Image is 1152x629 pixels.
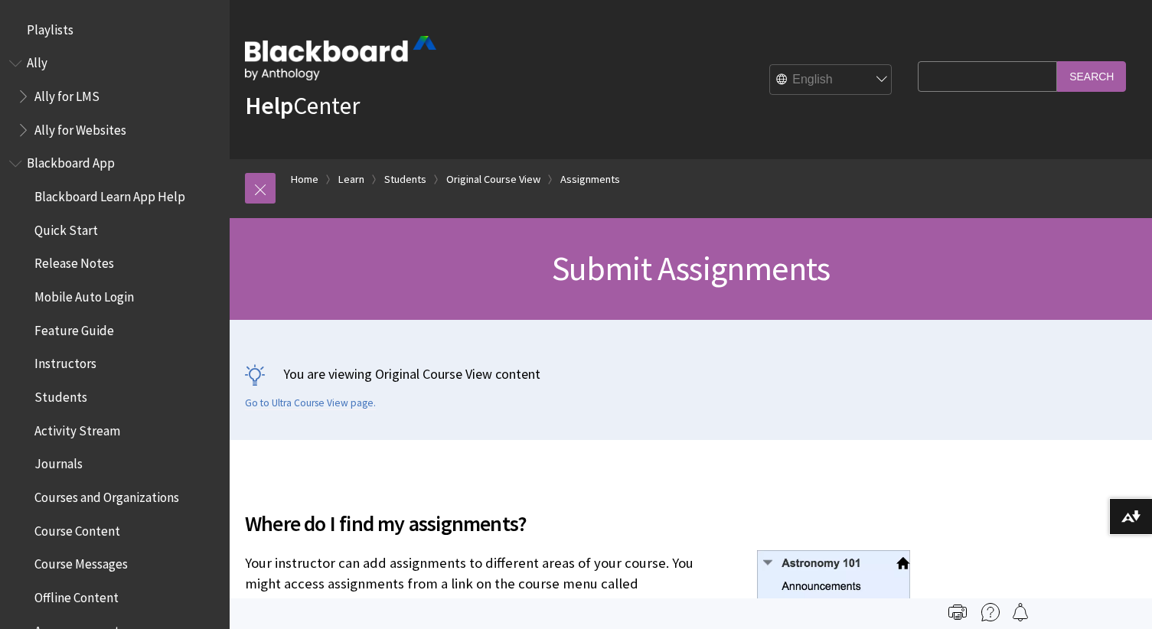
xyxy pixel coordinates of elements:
[34,384,87,405] span: Students
[981,603,1000,621] img: More help
[34,184,185,204] span: Blackboard Learn App Help
[34,117,126,138] span: Ally for Websites
[1011,603,1030,621] img: Follow this page
[27,151,115,171] span: Blackboard App
[34,251,114,272] span: Release Notes
[34,585,119,605] span: Offline Content
[34,83,100,104] span: Ally for LMS
[245,364,1137,383] p: You are viewing Original Course View content
[34,552,128,572] span: Course Messages
[245,90,293,121] strong: Help
[34,451,83,472] span: Journals
[245,36,436,80] img: Blackboard by Anthology
[9,51,220,143] nav: Book outline for Anthology Ally Help
[27,17,73,37] span: Playlists
[9,17,220,43] nav: Book outline for Playlists
[245,396,376,410] a: Go to Ultra Course View page.
[245,90,360,121] a: HelpCenter
[34,351,96,372] span: Instructors
[291,170,318,189] a: Home
[948,603,967,621] img: Print
[34,418,120,438] span: Activity Stream
[1057,61,1126,91] input: Search
[34,217,98,238] span: Quick Start
[770,65,893,96] select: Site Language Selector
[245,507,910,539] span: Where do I find my assignments?
[34,318,114,338] span: Feature Guide
[560,170,620,189] a: Assignments
[446,170,540,189] a: Original Course View
[338,170,364,189] a: Learn
[34,484,179,505] span: Courses and Organizations
[27,51,47,71] span: Ally
[34,284,134,305] span: Mobile Auto Login
[552,247,831,289] span: Submit Assignments
[384,170,426,189] a: Students
[34,518,120,539] span: Course Content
